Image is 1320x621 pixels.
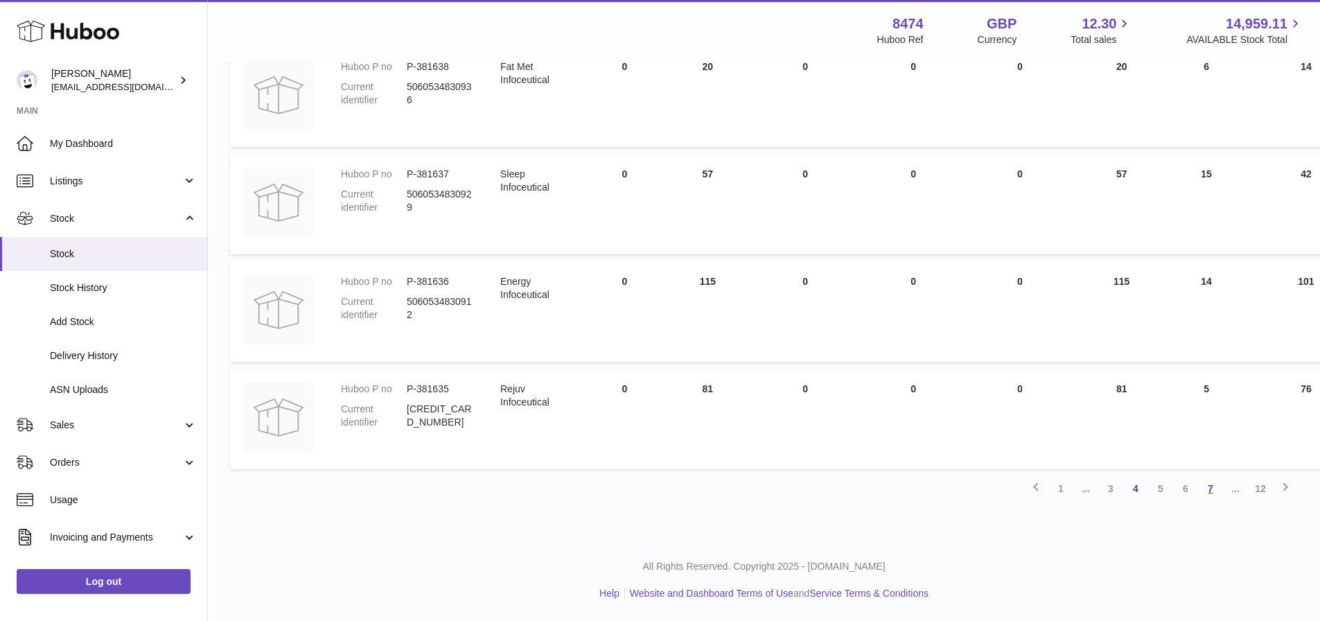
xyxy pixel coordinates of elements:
[50,531,182,544] span: Invoicing and Payments
[892,15,924,33] strong: 8474
[50,247,197,261] span: Stock
[583,261,666,362] td: 0
[666,369,749,469] td: 81
[407,80,473,107] dd: 5060534830936
[861,261,965,362] td: 0
[407,295,473,322] dd: 5060534830912
[1248,476,1273,501] a: 12
[666,46,749,147] td: 20
[749,369,861,469] td: 0
[1186,33,1303,46] span: AVAILABLE Stock Total
[50,419,182,432] span: Sales
[407,188,473,214] dd: 5060534830929
[861,369,965,469] td: 0
[17,569,191,594] a: Log out
[1148,476,1173,501] a: 5
[1223,476,1248,501] span: ...
[50,212,182,225] span: Stock
[987,15,1017,33] strong: GBP
[749,154,861,254] td: 0
[500,60,569,87] div: Fat Met Infoceutical
[50,175,182,188] span: Listings
[749,261,861,362] td: 0
[809,588,929,599] a: Service Terms & Conditions
[1017,168,1023,180] span: 0
[861,46,965,147] td: 0
[1071,33,1132,46] span: Total sales
[1075,261,1169,362] td: 115
[341,275,407,288] dt: Huboo P no
[1169,154,1244,254] td: 15
[1169,46,1244,147] td: 6
[1075,154,1169,254] td: 57
[666,261,749,362] td: 115
[749,46,861,147] td: 0
[244,383,313,452] img: product image
[1017,383,1023,394] span: 0
[244,60,313,130] img: product image
[500,168,569,194] div: Sleep Infoceutical
[1082,15,1116,33] span: 12.30
[341,188,407,214] dt: Current identifier
[500,275,569,301] div: Energy Infoceutical
[625,587,929,600] li: and
[341,295,407,322] dt: Current identifier
[50,383,197,396] span: ASN Uploads
[244,275,313,344] img: product image
[1098,476,1123,501] a: 3
[1017,276,1023,287] span: 0
[1073,476,1098,501] span: ...
[407,383,473,396] dd: P-381635
[500,383,569,409] div: Rejuv Infoceutical
[1017,61,1023,72] span: 0
[1173,476,1198,501] a: 6
[341,403,407,429] dt: Current identifier
[1071,15,1132,46] a: 12.30 Total sales
[1169,369,1244,469] td: 5
[1075,46,1169,147] td: 20
[341,80,407,107] dt: Current identifier
[630,588,793,599] a: Website and Dashboard Terms of Use
[1123,476,1148,501] a: 4
[50,137,197,150] span: My Dashboard
[666,154,749,254] td: 57
[50,493,197,507] span: Usage
[50,315,197,329] span: Add Stock
[51,67,176,94] div: [PERSON_NAME]
[407,60,473,73] dd: P-381638
[341,383,407,396] dt: Huboo P no
[50,456,182,469] span: Orders
[583,154,666,254] td: 0
[407,168,473,181] dd: P-381637
[244,168,313,237] img: product image
[219,560,1309,573] p: All Rights Reserved. Copyright 2025 - [DOMAIN_NAME]
[407,403,473,429] dd: [CREDIT_CARD_NUMBER]
[583,46,666,147] td: 0
[1169,261,1244,362] td: 14
[341,168,407,181] dt: Huboo P no
[1198,476,1223,501] a: 7
[51,81,204,92] span: [EMAIL_ADDRESS][DOMAIN_NAME]
[341,60,407,73] dt: Huboo P no
[1048,476,1073,501] a: 1
[50,349,197,362] span: Delivery History
[583,369,666,469] td: 0
[1075,369,1169,469] td: 81
[50,281,197,295] span: Stock History
[17,70,37,91] img: internalAdmin-8474@internal.huboo.com
[861,154,965,254] td: 0
[1186,15,1303,46] a: 14,959.11 AVAILABLE Stock Total
[599,588,619,599] a: Help
[877,33,924,46] div: Huboo Ref
[407,275,473,288] dd: P-381636
[1226,15,1287,33] span: 14,959.11
[978,33,1017,46] div: Currency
